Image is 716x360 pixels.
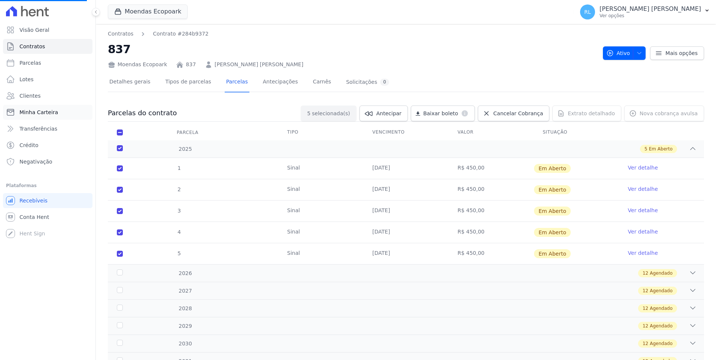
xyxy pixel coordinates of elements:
span: Parcelas [19,59,41,67]
span: Cancelar Cobrança [493,110,543,117]
span: Em Aberto [534,207,571,216]
span: Agendado [650,340,673,347]
span: Recebíveis [19,197,48,204]
span: Agendado [650,287,673,294]
td: R$ 450,00 [449,222,534,243]
a: Ver detalhe [628,249,658,257]
td: Sinal [278,179,363,200]
td: R$ 450,00 [449,158,534,179]
span: Agendado [650,305,673,312]
a: Detalhes gerais [108,73,152,92]
span: Agendado [650,270,673,277]
span: Agendado [650,323,673,329]
th: Situação [534,125,619,140]
a: Antecipar [359,106,408,121]
a: Ver detalhe [628,207,658,214]
a: Cancelar Cobrança [478,106,549,121]
input: default [117,165,123,171]
span: Em Aberto [534,249,571,258]
a: Contratos [108,30,133,38]
span: 3 [177,208,181,214]
a: Clientes [3,88,92,103]
td: [DATE] [363,243,448,264]
span: RL [584,9,591,15]
span: 5 [177,250,181,256]
span: Antecipar [376,110,401,117]
a: Crédito [3,138,92,153]
span: 5 [307,110,310,117]
span: 12 [643,287,648,294]
td: Sinal [278,158,363,179]
div: Plataformas [6,181,89,190]
span: Conta Hent [19,213,49,221]
button: RL [PERSON_NAME] [PERSON_NAME] Ver opções [574,1,716,22]
a: Transferências [3,121,92,136]
td: [DATE] [363,158,448,179]
span: 12 [643,340,648,347]
div: Solicitações [346,79,389,86]
a: [PERSON_NAME] [PERSON_NAME] [215,61,303,68]
input: default [117,208,123,214]
a: Contratos [3,39,92,54]
span: selecionada(s) [312,110,350,117]
a: Conta Hent [3,210,92,225]
span: Em Aberto [534,185,571,194]
td: Sinal [278,201,363,222]
td: R$ 450,00 [449,201,534,222]
button: Ativo [603,46,646,60]
a: Lotes [3,72,92,87]
a: Recebíveis [3,193,92,208]
input: default [117,229,123,235]
th: Vencimento [363,125,448,140]
nav: Breadcrumb [108,30,209,38]
a: Ver detalhe [628,228,658,235]
td: Sinal [278,222,363,243]
span: Contratos [19,43,45,50]
a: Ver detalhe [628,164,658,171]
span: 12 [643,270,648,277]
span: 12 [643,305,648,312]
td: [DATE] [363,222,448,243]
td: Sinal [278,243,363,264]
span: 1 [177,165,181,171]
span: Ativo [606,46,630,60]
a: Negativação [3,154,92,169]
a: Contrato #284b9372 [153,30,209,38]
span: 2 [177,186,181,192]
h2: 837 [108,41,597,58]
a: Antecipações [261,73,300,92]
button: Moendas Ecopoark [108,4,188,19]
a: Tipos de parcelas [164,73,213,92]
a: Solicitações0 [345,73,391,92]
a: 837 [186,61,196,68]
a: Ver detalhe [628,185,658,193]
div: 0 [380,79,389,86]
th: Tipo [278,125,363,140]
span: 4 [177,229,181,235]
h3: Parcelas do contrato [108,109,177,118]
span: 12 [643,323,648,329]
span: Visão Geral [19,26,49,34]
a: Parcelas [225,73,249,92]
span: Clientes [19,92,40,100]
p: [PERSON_NAME] [PERSON_NAME] [600,5,701,13]
span: Transferências [19,125,57,132]
a: Parcelas [3,55,92,70]
span: 5 [644,146,647,152]
input: default [117,251,123,257]
span: Em Aberto [534,164,571,173]
a: Visão Geral [3,22,92,37]
th: Valor [449,125,534,140]
span: Minha Carteira [19,109,58,116]
span: Em Aberto [649,146,673,152]
input: default [117,187,123,193]
td: R$ 450,00 [449,243,534,264]
div: Moendas Ecopoark [108,61,167,68]
nav: Breadcrumb [108,30,597,38]
td: [DATE] [363,179,448,200]
a: Carnês [311,73,333,92]
div: Parcela [168,125,207,140]
span: Lotes [19,76,34,83]
td: R$ 450,00 [449,179,534,200]
a: Mais opções [650,46,704,60]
